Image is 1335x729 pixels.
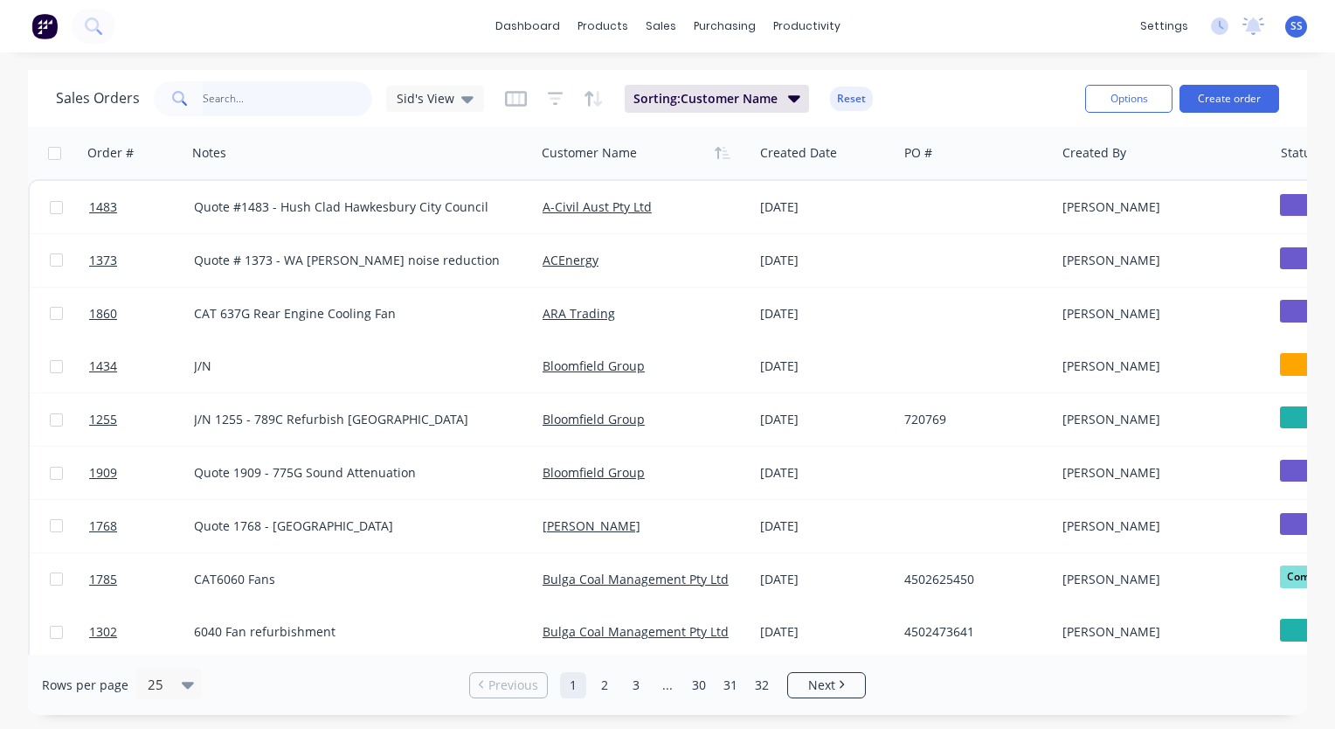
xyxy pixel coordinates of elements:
div: [DATE] [760,464,890,482]
a: Bloomfield Group [543,358,645,374]
div: Notes [192,144,226,162]
span: 1909 [89,464,117,482]
div: sales [637,13,685,39]
a: Bulga Coal Management Pty Ltd [543,571,729,587]
div: Customer Name [542,144,637,162]
div: settings [1131,13,1197,39]
a: 1860 [89,288,194,340]
a: ARA Trading [543,305,615,322]
div: [PERSON_NAME] [1062,305,1256,323]
a: 1483 [89,181,194,233]
div: [DATE] [760,571,890,588]
div: Quote 1909 - 775G Sound Attenuation [194,464,512,482]
div: Quote #1483 - Hush Clad Hawkesbury City Council [194,198,512,216]
span: 1255 [89,411,117,428]
div: productivity [764,13,849,39]
a: 1302 [89,606,194,658]
a: Page 30 [686,672,712,698]
span: 1302 [89,623,117,641]
a: 1785 [89,553,194,606]
a: Page 2 [591,672,618,698]
div: Status [1281,144,1318,162]
div: [PERSON_NAME] [1062,571,1256,588]
div: [DATE] [760,517,890,535]
a: Bulga Coal Management Pty Ltd [543,623,729,640]
div: Quote # 1373 - WA [PERSON_NAME] noise reduction [194,252,512,269]
div: 4502473641 [904,623,1041,641]
a: Page 32 [749,672,775,698]
div: [DATE] [760,198,890,216]
a: 1909 [89,447,194,499]
div: [DATE] [760,305,890,323]
span: 1768 [89,517,117,535]
button: Sorting:Customer Name [625,85,809,113]
div: purchasing [685,13,764,39]
button: Reset [830,87,873,111]
div: [PERSON_NAME] [1062,464,1256,482]
ul: Pagination [462,672,873,698]
div: [DATE] [760,411,890,428]
a: 1255 [89,393,194,446]
div: 6040 Fan refurbishment [194,623,512,641]
a: Jump forward [654,672,681,698]
div: [DATE] [760,358,890,375]
button: Options [1085,85,1172,113]
a: Page 31 [717,672,744,698]
span: Rows per page [42,677,128,694]
a: [PERSON_NAME] [543,517,640,534]
div: [PERSON_NAME] [1062,411,1256,428]
a: A-Civil Aust Pty Ltd [543,198,652,215]
div: [DATE] [760,623,890,641]
div: 4502625450 [904,571,1041,588]
a: 1434 [89,340,194,392]
span: Sid's View [397,89,454,108]
span: SS [1290,18,1303,34]
a: dashboard [487,13,569,39]
div: Quote 1768 - [GEOGRAPHIC_DATA] [194,517,512,535]
div: Created By [1062,144,1126,162]
div: products [569,13,637,39]
a: Previous page [470,677,547,694]
div: J/N [194,358,512,375]
div: [PERSON_NAME] [1062,517,1256,535]
a: ACEnergy [543,252,598,268]
a: Next page [788,677,865,694]
span: 1434 [89,358,117,375]
div: [PERSON_NAME] [1062,358,1256,375]
div: Order # [87,144,134,162]
div: PO # [904,144,932,162]
a: Bloomfield Group [543,411,645,427]
span: Next [808,677,835,694]
span: Sorting: Customer Name [633,90,778,108]
span: 1373 [89,252,117,269]
div: [PERSON_NAME] [1062,623,1256,641]
span: 1483 [89,198,117,216]
a: 1768 [89,500,194,552]
a: Page 1 is your current page [560,672,586,698]
img: Factory [31,13,58,39]
span: 1785 [89,571,117,588]
div: J/N 1255 - 789C Refurbish [GEOGRAPHIC_DATA] [194,411,512,428]
div: Created Date [760,144,837,162]
div: CAT6060 Fans [194,571,512,588]
a: 1373 [89,234,194,287]
button: Create order [1179,85,1279,113]
div: [PERSON_NAME] [1062,252,1256,269]
input: Search... [203,81,373,116]
span: 1860 [89,305,117,323]
div: [PERSON_NAME] [1062,198,1256,216]
div: 720769 [904,411,1041,428]
div: CAT 637G Rear Engine Cooling Fan [194,305,512,323]
a: Bloomfield Group [543,464,645,481]
h1: Sales Orders [56,90,140,107]
span: Previous [488,677,538,694]
a: Page 3 [623,672,649,698]
div: [DATE] [760,252,890,269]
